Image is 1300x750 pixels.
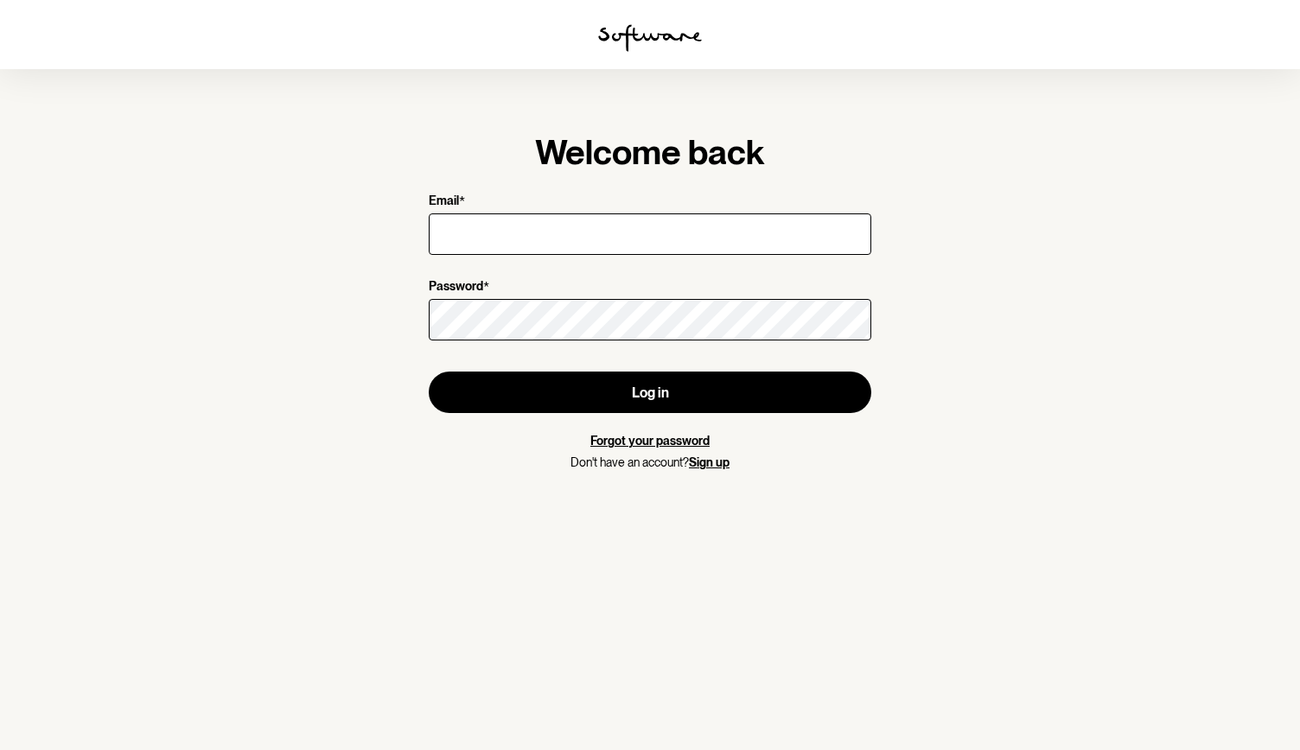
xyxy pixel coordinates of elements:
p: Password [429,279,483,296]
p: Don't have an account? [429,455,871,470]
a: Sign up [689,455,730,469]
h1: Welcome back [429,131,871,173]
a: Forgot your password [590,434,710,448]
img: software logo [598,24,702,52]
p: Email [429,194,459,210]
button: Log in [429,372,871,413]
